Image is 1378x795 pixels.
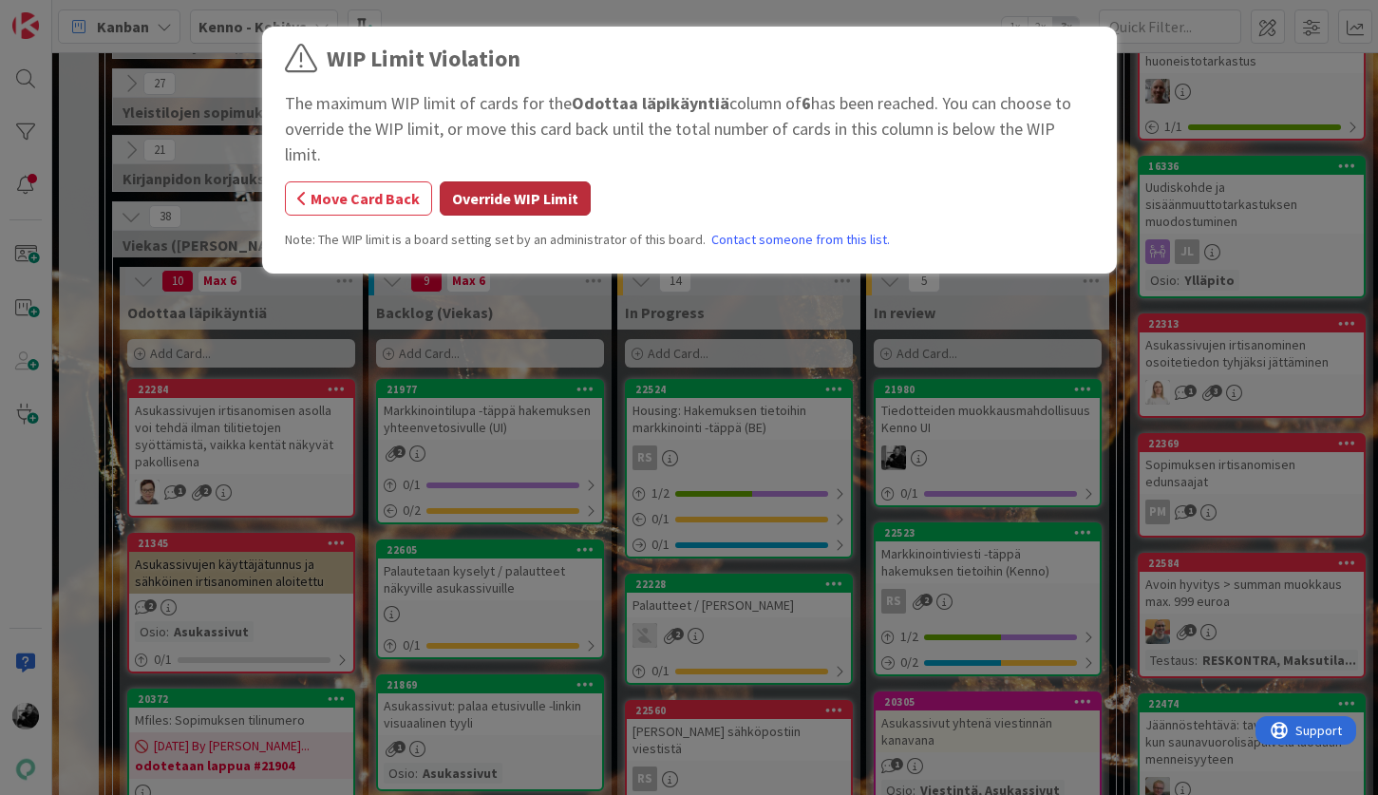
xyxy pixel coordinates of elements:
button: Override WIP Limit [440,181,591,216]
div: Note: The WIP limit is a board setting set by an administrator of this board. [285,230,1094,250]
a: Contact someone from this list. [711,230,890,250]
div: WIP Limit Violation [327,42,520,76]
button: Move Card Back [285,181,432,216]
b: 6 [802,92,811,114]
div: The maximum WIP limit of cards for the column of has been reached. You can choose to override the... [285,90,1094,167]
span: Support [40,3,86,26]
b: Odottaa läpikäyntiä [572,92,729,114]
